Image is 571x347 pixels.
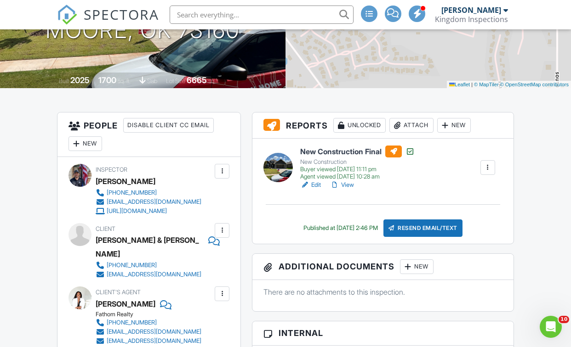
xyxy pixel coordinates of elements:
[70,75,90,85] div: 2025
[389,118,434,133] div: Attach
[96,207,201,216] a: [URL][DOMAIN_NAME]
[57,112,240,157] h3: People
[96,289,141,296] span: Client's Agent
[300,146,415,180] a: New Construction Final New Construction Buyer viewed [DATE] 11:11 pm Agent viewed [DATE] 10:28 am
[96,318,212,327] a: [PHONE_NUMBER]
[500,82,569,87] a: © OpenStreetMap contributors
[540,316,562,338] iframe: Intercom live chat
[449,82,470,87] a: Leaflet
[123,118,214,133] div: Disable Client CC Email
[107,262,157,269] div: [PHONE_NUMBER]
[57,12,159,32] a: SPECTORA
[170,6,354,24] input: Search everything...
[187,75,207,85] div: 6665
[300,146,415,157] h6: New Construction Final
[400,259,434,274] div: New
[252,112,514,139] h3: Reports
[435,15,508,24] div: Kingdom Inspections
[98,75,116,85] div: 1700
[107,328,201,336] div: [EMAIL_ADDRESS][DOMAIN_NAME]
[474,82,499,87] a: © MapTiler
[96,336,212,346] a: [EMAIL_ADDRESS][DOMAIN_NAME]
[330,180,354,190] a: View
[59,78,69,84] span: Built
[96,270,212,279] a: [EMAIL_ADDRESS][DOMAIN_NAME]
[441,6,501,15] div: [PERSON_NAME]
[96,327,212,336] a: [EMAIL_ADDRESS][DOMAIN_NAME]
[107,337,201,345] div: [EMAIL_ADDRESS][DOMAIN_NAME]
[471,82,473,87] span: |
[118,78,131,84] span: sq. ft.
[107,319,157,326] div: [PHONE_NUMBER]
[300,158,415,166] div: New Construction
[437,118,471,133] div: New
[96,311,220,318] div: Fathom Realty
[300,180,321,190] a: Edit
[96,233,204,261] div: [PERSON_NAME] & [PERSON_NAME]
[303,224,378,232] div: Published at [DATE] 2:46 PM
[107,198,201,206] div: [EMAIL_ADDRESS][DOMAIN_NAME]
[252,321,514,345] h3: Internal
[166,78,185,84] span: Lot Size
[84,5,159,24] span: SPECTORA
[252,254,514,280] h3: Additional Documents
[96,197,201,207] a: [EMAIL_ADDRESS][DOMAIN_NAME]
[300,173,415,180] div: Agent viewed [DATE] 10:28 am
[96,261,212,270] a: [PHONE_NUMBER]
[208,78,220,84] span: sq.ft.
[300,166,415,173] div: Buyer viewed [DATE] 11:11 pm
[107,271,201,278] div: [EMAIL_ADDRESS][DOMAIN_NAME]
[263,287,502,297] p: There are no attachments to this inspection.
[96,225,115,232] span: Client
[96,174,155,188] div: [PERSON_NAME]
[69,136,102,151] div: New
[96,188,201,197] a: [PHONE_NUMBER]
[383,219,463,237] div: Resend Email/Text
[147,78,157,84] span: slab
[333,118,386,133] div: Unlocked
[107,207,167,215] div: [URL][DOMAIN_NAME]
[96,166,127,173] span: Inspector
[107,189,157,196] div: [PHONE_NUMBER]
[559,316,569,323] span: 10
[57,5,77,25] img: The Best Home Inspection Software - Spectora
[96,297,155,311] div: [PERSON_NAME]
